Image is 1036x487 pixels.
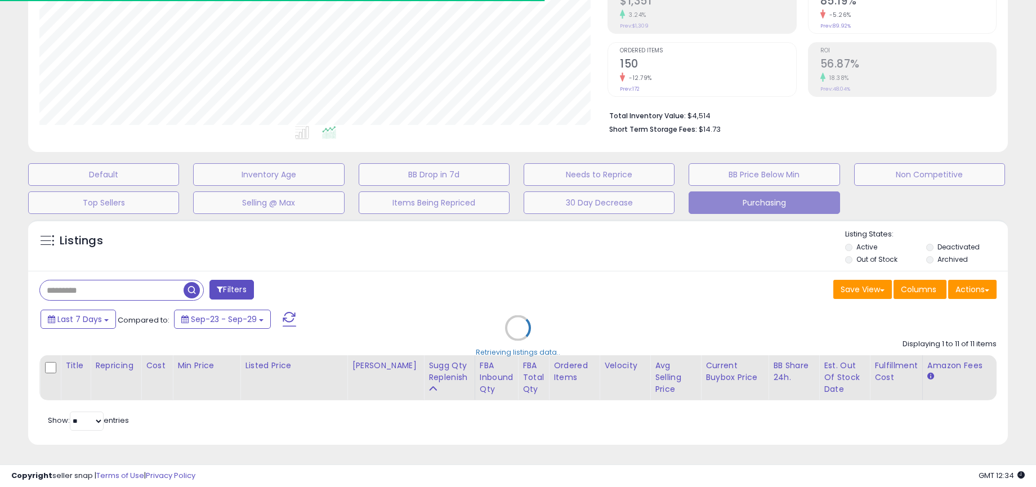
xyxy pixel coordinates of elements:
a: Terms of Use [96,470,144,481]
button: Selling @ Max [193,191,344,214]
h2: 150 [620,57,796,73]
div: Retrieving listings data.. [476,347,560,358]
button: Non Competitive [854,163,1005,186]
button: BB Price Below Min [689,163,839,186]
button: BB Drop in 7d [359,163,510,186]
span: Ordered Items [620,48,796,54]
small: Prev: $1,309 [620,23,649,29]
span: $14.73 [699,124,721,135]
button: 30 Day Decrease [524,191,675,214]
small: 3.24% [625,11,646,19]
h2: 56.87% [820,57,996,73]
small: Prev: 172 [620,86,640,92]
small: Prev: 48.04% [820,86,850,92]
button: Top Sellers [28,191,179,214]
button: Default [28,163,179,186]
button: Purchasing [689,191,839,214]
button: Needs to Reprice [524,163,675,186]
span: 2025-10-7 12:34 GMT [979,470,1025,481]
small: -12.79% [625,74,652,82]
div: seller snap | | [11,471,195,481]
li: $4,514 [609,108,988,122]
small: Prev: 89.92% [820,23,851,29]
a: Privacy Policy [146,470,195,481]
small: -5.26% [825,11,851,19]
b: Total Inventory Value: [609,111,686,120]
button: Items Being Repriced [359,191,510,214]
strong: Copyright [11,470,52,481]
b: Short Term Storage Fees: [609,124,697,134]
small: 18.38% [825,74,849,82]
button: Inventory Age [193,163,344,186]
span: ROI [820,48,996,54]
